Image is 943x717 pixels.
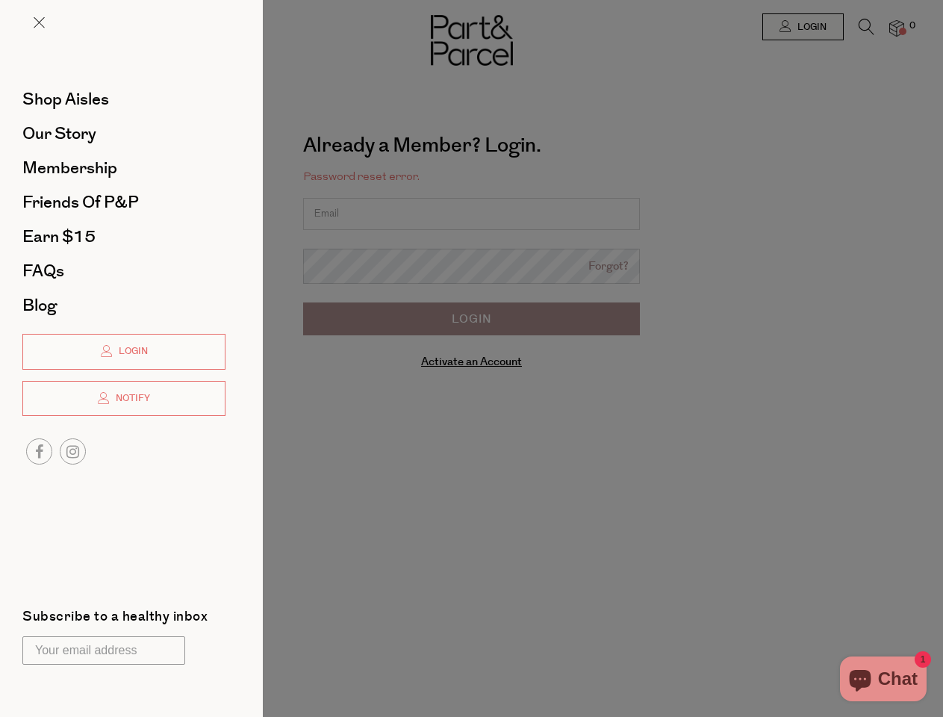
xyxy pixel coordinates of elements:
a: Blog [22,297,225,314]
span: Blog [22,294,57,317]
span: Shop Aisles [22,87,109,111]
span: Login [115,345,148,358]
a: Login [22,334,225,370]
a: Notify [22,381,225,417]
span: Membership [22,156,117,180]
a: Membership [22,160,225,176]
span: Our Story [22,122,96,146]
a: Our Story [22,125,225,142]
label: Subscribe to a healthy inbox [22,610,208,629]
span: Earn $15 [22,225,96,249]
a: Shop Aisles [22,91,225,108]
span: FAQs [22,259,64,283]
a: Earn $15 [22,229,225,245]
a: Friends of P&P [22,194,225,211]
input: Your email address [22,636,185,665]
inbox-online-store-chat: Shopify online store chat [835,657,931,705]
a: FAQs [22,263,225,279]
span: Notify [112,392,150,405]
span: Friends of P&P [22,190,139,214]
